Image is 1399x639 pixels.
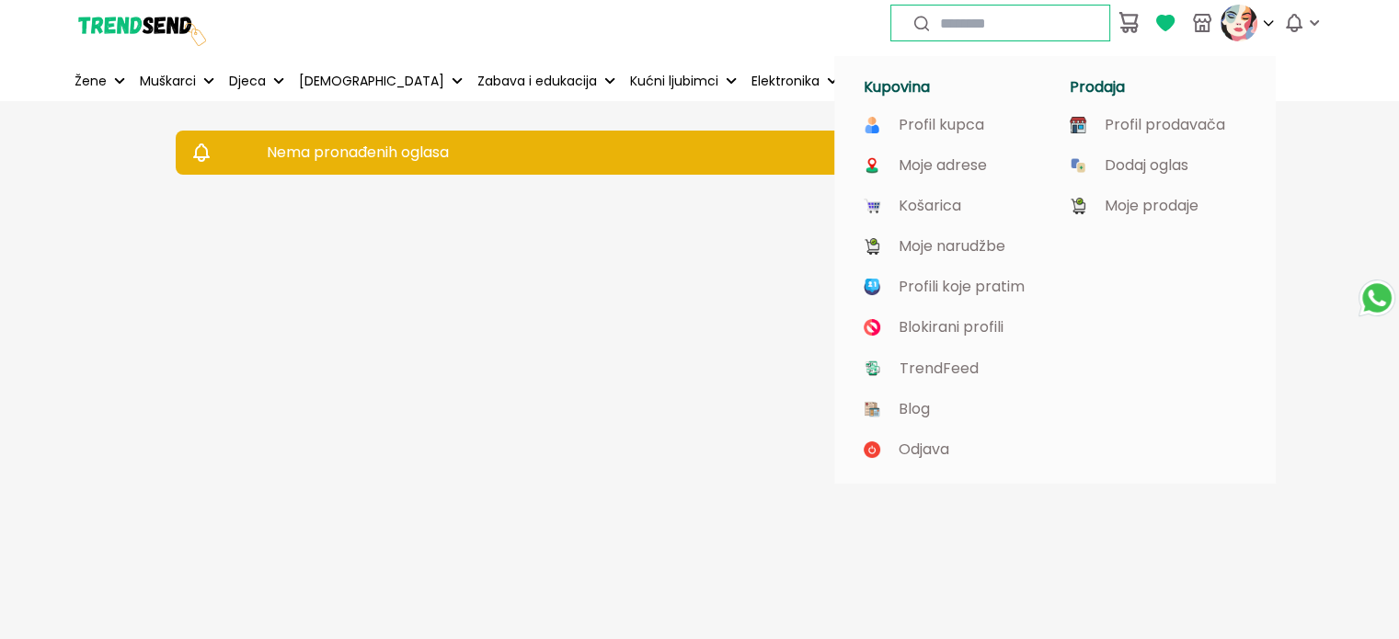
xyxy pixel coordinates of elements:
img: image [864,157,880,174]
a: Profil kupca [864,117,1040,133]
a: Profil prodavača [1070,117,1246,133]
a: Moje prodaje [1070,198,1246,214]
img: image [864,441,880,458]
p: [DEMOGRAPHIC_DATA] [299,72,444,91]
p: Odjava [899,441,949,458]
p: Moje adrese [899,157,987,174]
a: Moje adrese [864,157,1040,174]
p: Zabava i edukacija [477,72,597,91]
a: Blokirani profili [864,319,1040,336]
p: Moje prodaje [1105,198,1198,214]
img: profile picture [1221,5,1257,41]
img: image [864,319,880,336]
p: Blog [899,401,930,417]
button: Žene [71,61,129,101]
img: image [864,401,880,417]
img: image [864,117,880,133]
p: Muškarci [140,72,196,91]
a: Profili koje pratim [864,279,1040,295]
button: [DEMOGRAPHIC_DATA] [295,61,466,101]
p: Djeca [229,72,266,91]
h1: Kupovina [864,78,1048,97]
a: Dodaj oglas [1070,157,1246,174]
a: TrendFeed [864,359,1040,377]
img: image [864,198,880,214]
p: Profil prodavača [1105,117,1225,133]
a: Blog [864,401,1040,417]
p: Žene [75,72,107,91]
button: Kućni ljubimci [626,61,740,101]
p: Kućni ljubimci [630,72,718,91]
button: Elektronika [748,61,842,101]
p: Košarica [899,198,961,214]
p: Dodaj oglas [1105,157,1188,174]
img: image [864,238,880,255]
p: Profili koje pratim [899,279,1025,295]
img: image [864,359,881,377]
img: image [1070,198,1086,214]
a: Košarica [864,198,1040,214]
span: Nema pronađenih oglasa [267,142,449,163]
button: Djeca [225,61,288,101]
img: image [1070,157,1086,174]
button: Muškarci [136,61,218,101]
p: Profil kupca [899,117,984,133]
p: TrendFeed [900,360,979,377]
p: Moje narudžbe [899,238,1005,255]
img: image [1070,117,1086,133]
h1: Prodaja [1070,78,1254,97]
button: Zabava i edukacija [474,61,619,101]
p: Blokirani profili [899,319,1003,336]
p: Elektronika [751,72,820,91]
a: Moje narudžbe [864,238,1040,255]
img: image [864,279,880,295]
